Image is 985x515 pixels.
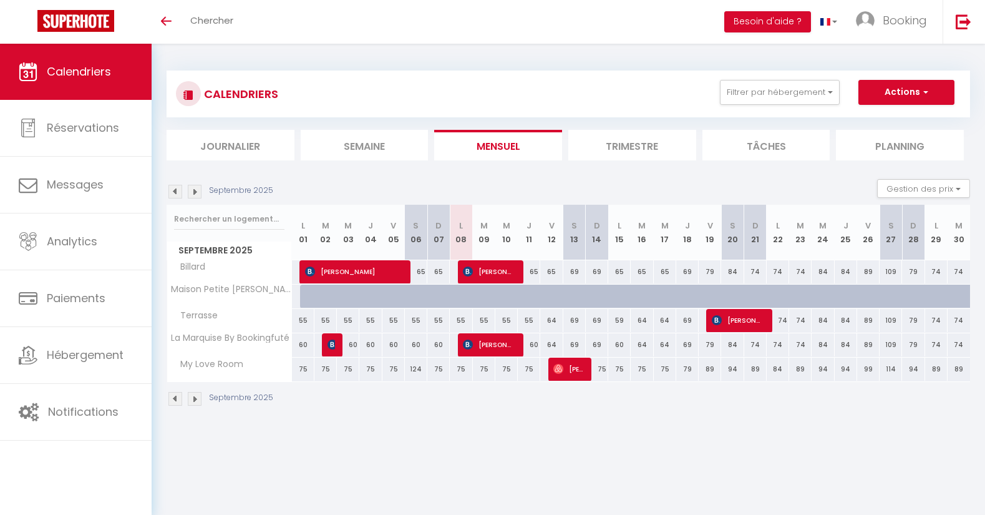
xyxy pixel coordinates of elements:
div: 84 [812,260,834,283]
abbr: S [413,220,419,232]
div: 75 [314,358,337,381]
div: 65 [654,260,676,283]
div: 79 [676,358,699,381]
th: 03 [337,205,359,260]
div: 79 [699,333,721,356]
div: 84 [721,260,744,283]
abbr: V [391,220,396,232]
div: 109 [880,309,902,332]
span: [PERSON_NAME] [463,260,515,283]
div: 65 [427,260,450,283]
div: 94 [721,358,744,381]
span: Réservations [47,120,119,135]
abbr: M [322,220,329,232]
span: Chercher [190,14,233,27]
abbr: V [707,220,713,232]
abbr: D [910,220,916,232]
th: 12 [540,205,563,260]
abbr: M [661,220,669,232]
div: 75 [586,358,608,381]
div: 75 [518,358,540,381]
span: [PERSON_NAME] [463,333,515,356]
th: 30 [948,205,970,260]
th: 20 [721,205,744,260]
div: 69 [676,333,699,356]
th: 04 [359,205,382,260]
abbr: L [934,220,938,232]
div: 74 [948,333,970,356]
div: 99 [857,358,880,381]
li: Semaine [301,130,429,160]
span: Messages [47,177,104,192]
div: 55 [450,309,472,332]
th: 06 [405,205,427,260]
div: 74 [948,260,970,283]
th: 11 [518,205,540,260]
div: 55 [427,309,450,332]
abbr: M [344,220,352,232]
div: 65 [608,260,631,283]
span: Notifications [48,404,119,419]
span: My Love Room [169,358,246,371]
div: 74 [744,260,767,283]
th: 05 [382,205,405,260]
div: 69 [586,309,608,332]
div: 75 [427,358,450,381]
th: 13 [563,205,586,260]
div: 60 [337,333,359,356]
div: 94 [902,358,924,381]
div: 74 [925,333,948,356]
div: 84 [812,309,834,332]
th: 10 [495,205,518,260]
abbr: L [776,220,780,232]
div: 60 [292,333,314,356]
abbr: J [685,220,690,232]
abbr: M [480,220,488,232]
div: 60 [405,333,427,356]
th: 21 [744,205,767,260]
div: 69 [586,260,608,283]
span: [PERSON_NAME] [553,357,583,381]
div: 75 [292,358,314,381]
span: Analytics [47,233,97,249]
div: 75 [631,358,653,381]
span: Billard [169,260,216,274]
div: 69 [563,309,586,332]
div: 75 [608,358,631,381]
abbr: S [730,220,735,232]
th: 23 [789,205,812,260]
img: ... [856,11,875,30]
div: 94 [812,358,834,381]
div: 69 [676,260,699,283]
div: 89 [857,309,880,332]
div: 74 [789,333,812,356]
div: 89 [948,358,970,381]
span: Calendriers [47,64,111,79]
th: 24 [812,205,834,260]
div: 64 [540,309,563,332]
span: Terrasse [169,309,221,323]
div: 55 [337,309,359,332]
div: 74 [925,309,948,332]
div: 89 [925,358,948,381]
div: 75 [654,358,676,381]
th: 28 [902,205,924,260]
div: 84 [812,333,834,356]
div: 69 [586,333,608,356]
div: 74 [925,260,948,283]
th: 01 [292,205,314,260]
span: [PERSON_NAME] [328,333,335,356]
button: Actions [858,80,954,105]
div: 84 [721,333,744,356]
div: 74 [789,260,812,283]
div: 89 [699,358,721,381]
div: 89 [789,358,812,381]
th: 09 [473,205,495,260]
p: Septembre 2025 [209,392,273,404]
div: 89 [744,358,767,381]
div: 74 [767,260,789,283]
div: 109 [880,333,902,356]
abbr: M [503,220,510,232]
button: Filtrer par hébergement [720,80,840,105]
div: 84 [835,260,857,283]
